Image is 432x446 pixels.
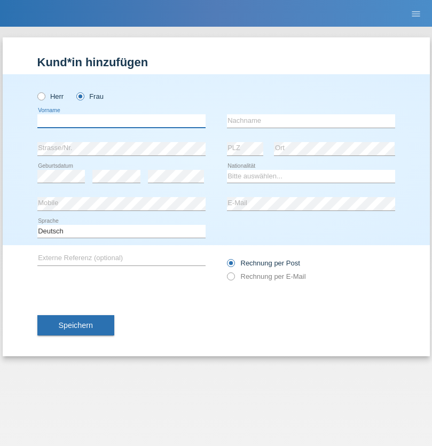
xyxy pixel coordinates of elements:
input: Frau [76,92,83,99]
a: menu [405,10,427,17]
input: Herr [37,92,44,99]
label: Frau [76,92,104,100]
label: Rechnung per Post [227,259,300,267]
button: Speichern [37,315,114,335]
i: menu [411,9,421,19]
input: Rechnung per E-Mail [227,272,234,286]
input: Rechnung per Post [227,259,234,272]
label: Rechnung per E-Mail [227,272,306,280]
span: Speichern [59,321,93,330]
h1: Kund*in hinzufügen [37,56,395,69]
label: Herr [37,92,64,100]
